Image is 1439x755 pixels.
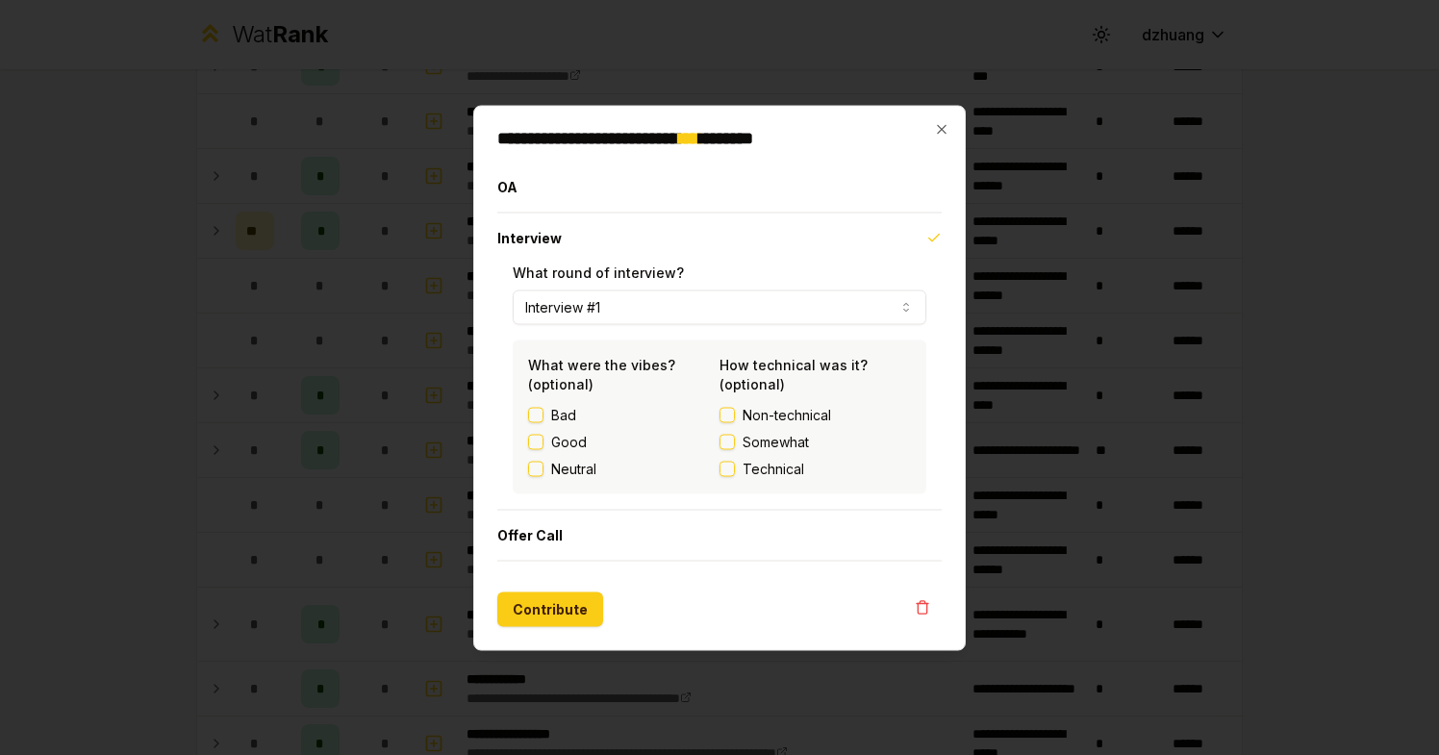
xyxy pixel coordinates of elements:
button: Somewhat [719,434,735,449]
span: Non-technical [743,405,831,424]
label: Neutral [551,459,596,478]
label: Bad [551,405,576,424]
button: Contribute [497,591,603,626]
label: How technical was it? (optional) [719,356,868,391]
button: Non-technical [719,407,735,422]
button: OA [497,162,942,212]
div: Interview [497,263,942,509]
button: Technical [719,461,735,476]
button: Offer Call [497,510,942,560]
label: What round of interview? [513,264,684,280]
span: Technical [743,459,804,478]
span: Somewhat [743,432,809,451]
label: What were the vibes? (optional) [528,356,675,391]
button: Interview [497,213,942,263]
label: Good [551,432,587,451]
